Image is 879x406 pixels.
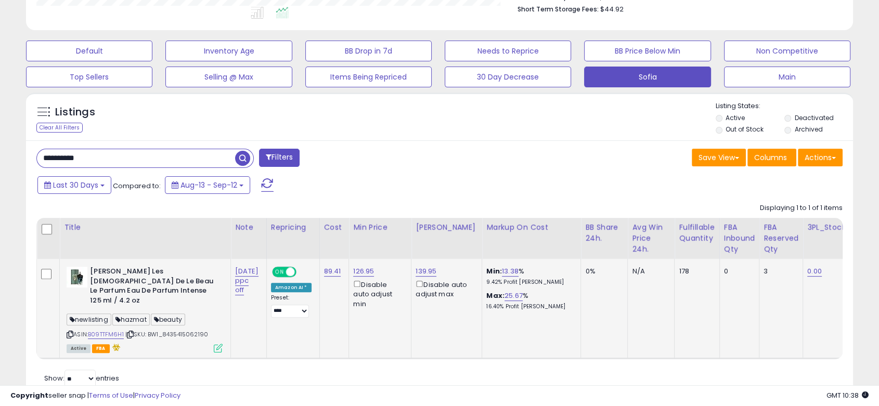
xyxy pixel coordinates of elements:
[26,67,152,87] button: Top Sellers
[502,266,519,277] a: 13.38
[165,41,292,61] button: Inventory Age
[600,4,624,14] span: $44.92
[271,294,312,318] div: Preset:
[716,101,853,111] p: Listing States:
[632,222,670,255] div: Avg Win Price 24h.
[64,222,226,233] div: Title
[584,67,710,87] button: Sofia
[416,266,436,277] a: 139.95
[90,267,216,308] b: [PERSON_NAME] Les [DEMOGRAPHIC_DATA] De Le Beau Le Parfum Eau De Parfum Intense 125 ml / 4.2 oz
[518,5,599,14] b: Short Term Storage Fees:
[679,222,715,244] div: Fulfillable Quantity
[584,41,710,61] button: BB Price Below Min
[353,266,374,277] a: 126.95
[486,279,573,286] p: 9.42% Profit [PERSON_NAME]
[486,267,573,286] div: %
[36,123,83,133] div: Clear All Filters
[486,303,573,310] p: 16.40% Profit [PERSON_NAME]
[10,390,48,400] strong: Copyright
[798,149,843,166] button: Actions
[726,113,745,122] label: Active
[271,283,312,292] div: Amazon AI *
[585,267,619,276] div: 0%
[747,149,796,166] button: Columns
[235,222,262,233] div: Note
[26,41,152,61] button: Default
[445,67,571,87] button: 30 Day Decrease
[89,390,133,400] a: Terms of Use
[67,267,87,287] img: 41SEb2EVEFL._SL40_.jpg
[259,149,300,167] button: Filters
[764,222,798,255] div: FBA Reserved Qty
[445,41,571,61] button: Needs to Reprice
[113,181,161,191] span: Compared to:
[754,152,787,163] span: Columns
[53,180,98,190] span: Last 30 Days
[486,291,505,300] b: Max:
[692,149,746,166] button: Save View
[724,67,850,87] button: Main
[764,267,795,276] div: 3
[726,125,764,134] label: Out of Stock
[486,222,576,233] div: Markup on Cost
[110,344,121,351] i: hazardous material
[180,180,237,190] span: Aug-13 - Sep-12
[305,67,432,87] button: Items Being Repriced
[305,41,432,61] button: BB Drop in 7d
[324,222,345,233] div: Cost
[416,279,474,299] div: Disable auto adjust max
[486,291,573,310] div: %
[353,279,403,309] div: Disable auto adjust min
[165,67,292,87] button: Selling @ Max
[826,390,869,400] span: 2025-10-13 10:38 GMT
[679,267,711,276] div: 178
[760,203,843,213] div: Displaying 1 to 1 of 1 items
[135,390,180,400] a: Privacy Policy
[10,391,180,401] div: seller snap | |
[353,222,407,233] div: Min Price
[807,222,848,233] div: 3PL_Stock
[55,105,95,120] h5: Listings
[482,218,581,259] th: The percentage added to the cost of goods (COGS) that forms the calculator for Min & Max prices.
[92,344,110,353] span: FBA
[295,268,312,277] span: OFF
[803,218,852,259] th: CSV column name: cust_attr_3_3PL_Stock
[235,266,258,295] a: [DATE] ppc off
[67,344,91,353] span: All listings currently available for purchase on Amazon
[724,267,752,276] div: 0
[585,222,623,244] div: BB Share 24h.
[632,267,666,276] div: N/A
[88,330,124,339] a: B09TTFM6H1
[44,373,119,383] span: Show: entries
[724,222,755,255] div: FBA inbound Qty
[486,266,502,276] b: Min:
[151,313,185,325] span: beauty
[165,176,250,194] button: Aug-13 - Sep-12
[416,222,477,233] div: [PERSON_NAME]
[125,330,208,338] span: | SKU: BW1_8435415062190
[795,113,834,122] label: Deactivated
[67,267,223,351] div: ASIN:
[37,176,111,194] button: Last 30 Days
[807,266,822,277] a: 0.00
[273,268,286,277] span: ON
[724,41,850,61] button: Non Competitive
[795,125,823,134] label: Archived
[271,222,315,233] div: Repricing
[67,313,111,325] span: newlisting
[505,291,523,301] a: 25.67
[112,313,150,325] span: hazmat
[324,266,341,277] a: 89.41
